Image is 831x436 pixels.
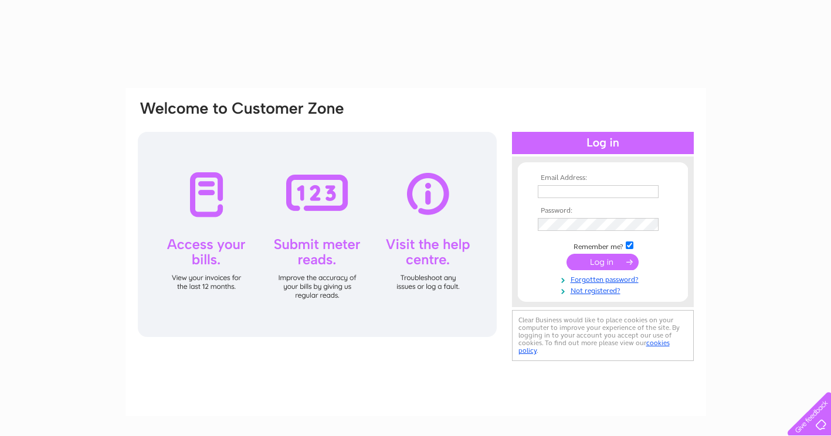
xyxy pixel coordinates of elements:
[535,240,671,251] td: Remember me?
[535,207,671,215] th: Password:
[535,174,671,182] th: Email Address:
[538,284,671,295] a: Not registered?
[538,273,671,284] a: Forgotten password?
[518,339,670,355] a: cookies policy
[567,254,639,270] input: Submit
[512,310,694,361] div: Clear Business would like to place cookies on your computer to improve your experience of the sit...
